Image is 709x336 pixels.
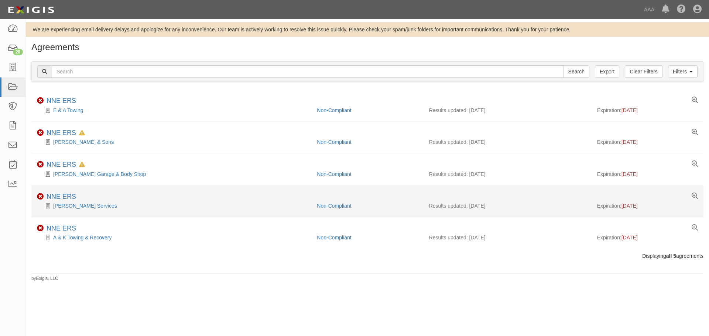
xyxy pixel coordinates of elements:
span: [DATE] [621,235,638,240]
small: by [31,276,58,282]
div: NNE ERS [47,225,76,233]
a: Clear Filters [625,65,662,78]
div: NNE ERS [47,129,85,137]
a: NNE ERS [47,161,76,168]
h1: Agreements [31,42,703,52]
b: all 5 [666,253,676,259]
input: Search [564,65,589,78]
div: E & A Towing [37,107,311,114]
a: View results summary [692,129,698,136]
div: Results updated: [DATE] [429,138,586,146]
span: [DATE] [621,203,638,209]
div: Expiration: [597,202,698,209]
i: Non-Compliant [37,129,44,136]
a: Non-Compliant [317,139,351,145]
i: Non-Compliant [37,193,44,200]
div: NNE ERS [47,97,76,105]
div: NNE ERS [47,193,76,201]
img: logo-5460c22ac91f19d4615b14bd174203de0afe785f0fc80cf4dbbc73dc1793850b.png [6,3,56,17]
a: Non-Compliant [317,203,351,209]
div: We are experiencing email delivery delays and apologize for any inconvenience. Our team is active... [26,26,709,33]
i: Help Center - Complianz [677,5,686,14]
i: In Default since 08/15/2025 [79,131,85,136]
a: View results summary [692,161,698,167]
div: L H Morine Services [37,202,311,209]
a: Non-Compliant [317,107,351,113]
i: Non-Compliant [37,161,44,168]
i: Non-Compliant [37,97,44,104]
div: A & K Towing & Recovery [37,234,311,241]
div: Results updated: [DATE] [429,170,586,178]
a: AAA [640,2,658,17]
a: [PERSON_NAME] Services [53,203,117,209]
a: Export [595,65,619,78]
a: View results summary [692,97,698,104]
div: Results updated: [DATE] [429,234,586,241]
div: Expiration: [597,170,698,178]
span: [DATE] [621,107,638,113]
span: [DATE] [621,139,638,145]
a: View results summary [692,193,698,200]
a: View results summary [692,225,698,231]
a: NNE ERS [47,225,76,232]
a: NNE ERS [47,193,76,200]
div: Expiration: [597,138,698,146]
i: Non-Compliant [37,225,44,232]
div: NNE ERS [47,161,85,169]
a: Exigis, LLC [36,276,58,281]
div: Displaying agreements [26,252,709,260]
a: Filters [668,65,698,78]
a: NNE ERS [47,97,76,104]
div: Results updated: [DATE] [429,202,586,209]
a: [PERSON_NAME] Garage & Body Shop [53,171,146,177]
a: [PERSON_NAME] & Sons [53,139,114,145]
div: 20 [13,49,23,55]
div: Beaulieu's Garage & Body Shop [37,170,311,178]
a: NNE ERS [47,129,76,136]
a: A & K Towing & Recovery [53,235,112,240]
input: Search [52,65,564,78]
div: Results updated: [DATE] [429,107,586,114]
a: E & A Towing [53,107,83,113]
div: Expiration: [597,234,698,241]
span: [DATE] [621,171,638,177]
div: Expiration: [597,107,698,114]
div: Sylvio Paradis & Sons [37,138,311,146]
a: Non-Compliant [317,235,351,240]
a: Non-Compliant [317,171,351,177]
i: In Default since 08/15/2025 [79,162,85,167]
